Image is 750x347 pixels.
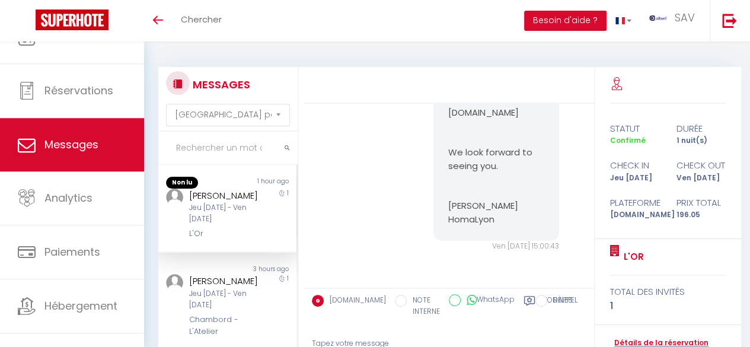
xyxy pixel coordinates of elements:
span: Réservations [44,83,113,98]
div: 1 nuit(s) [668,135,734,147]
div: check in [602,158,668,173]
div: Ven [DATE] 15:00:43 [433,241,559,252]
label: RAPPEL [547,295,577,308]
div: [PERSON_NAME] [189,274,262,288]
img: ... [166,189,183,206]
div: Jeu [DATE] [602,173,668,184]
span: Calendriers [44,29,106,44]
div: Jeu [DATE] - Ven [DATE] [189,288,262,311]
div: 1 [610,299,727,313]
label: NOTE INTERNE [407,295,440,317]
div: Jeu [DATE] - Ven [DATE] [189,202,262,225]
div: L'Or [189,228,262,240]
img: logout [722,13,737,28]
label: [DOMAIN_NAME] [324,295,386,308]
div: Plateforme [602,196,668,210]
img: Super Booking [36,9,108,30]
div: [PERSON_NAME] [189,189,262,203]
span: Hébergement [44,298,117,313]
div: check out [668,158,734,173]
div: statut [602,122,668,136]
div: Chambord - L'Atelier [189,314,262,338]
span: Analytics [44,190,92,205]
button: Besoin d'aide ? [524,11,607,31]
input: Rechercher un mot clé [158,132,298,165]
img: ... [649,15,667,21]
p: HomaLyon [448,213,544,227]
div: durée [668,122,734,136]
div: 196.05 [668,209,734,221]
span: 1 [287,274,289,283]
div: Prix total [668,196,734,210]
p: [PERSON_NAME] [448,199,544,213]
div: Ven [DATE] [668,173,734,184]
div: [DOMAIN_NAME] [602,209,668,221]
span: SAV [675,10,695,25]
a: L'Or [620,250,644,264]
div: 1 hour ago [227,177,296,189]
h3: MESSAGES [190,71,250,98]
label: WhatsApp [461,294,515,307]
span: Non lu [166,177,198,189]
div: total des invités [610,285,727,299]
img: ... [166,274,183,291]
span: Confirmé [610,135,646,145]
span: Chercher [181,13,222,26]
div: 3 hours ago [227,265,296,274]
span: Messages [44,137,98,152]
span: 1 [287,189,289,198]
p: We look forward to seeing you. [448,146,544,173]
span: Paiements [44,244,100,259]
